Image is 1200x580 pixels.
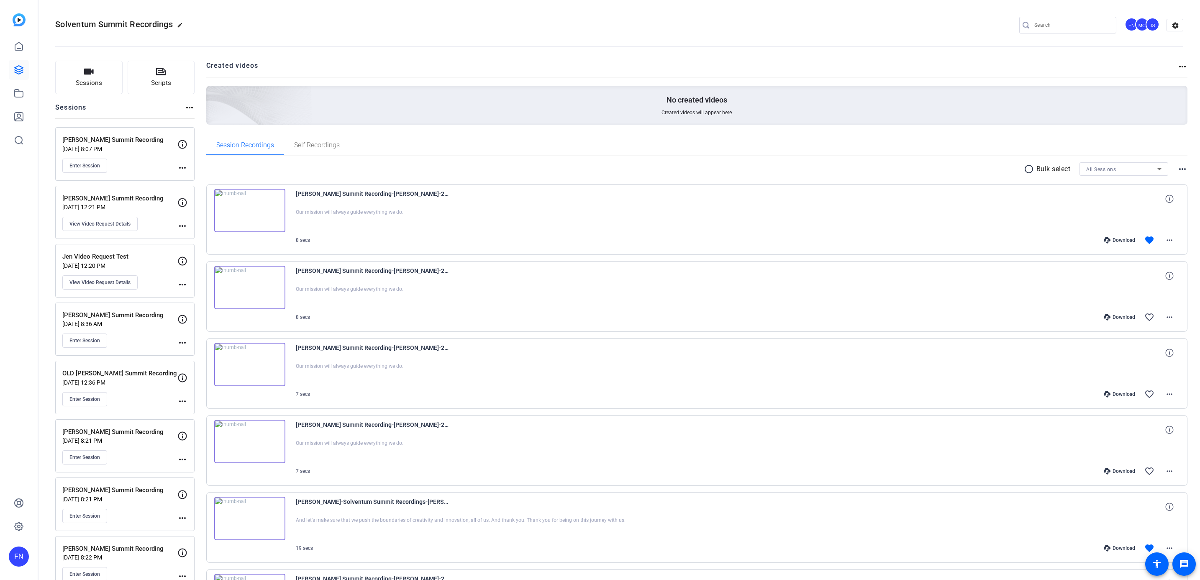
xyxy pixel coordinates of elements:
mat-icon: more_horiz [1164,389,1174,399]
span: Sessions [76,78,102,88]
mat-icon: settings [1167,19,1184,32]
button: Enter Session [62,334,107,348]
span: 7 secs [296,391,310,397]
p: [PERSON_NAME] Summit Recording [62,427,177,437]
p: Bulk select [1036,164,1071,174]
mat-icon: favorite [1144,235,1154,245]
p: Jen Video Request Test [62,252,177,262]
div: Download [1100,545,1139,552]
img: thumb-nail [214,343,285,386]
p: [DATE] 8:21 PM [62,437,177,444]
div: Download [1100,391,1139,398]
span: All Sessions [1086,167,1116,172]
button: Scripts [128,61,195,94]
mat-icon: more_horiz [177,221,187,231]
mat-icon: more_horiz [1164,466,1174,476]
span: 7 secs [296,468,310,474]
span: Self Recordings [294,142,340,149]
mat-icon: radio_button_unchecked [1024,164,1036,174]
ngx-avatar: Fiona Nath [1125,18,1139,32]
span: Enter Session [69,396,100,403]
button: View Video Request Details [62,217,138,231]
p: [PERSON_NAME] Summit Recording [62,194,177,203]
button: Enter Session [62,509,107,523]
p: [PERSON_NAME] Summit Recording [62,311,177,320]
mat-icon: favorite_border [1144,312,1154,322]
span: View Video Request Details [69,221,131,227]
span: Solventum Summit Recordings [55,19,173,29]
img: thumb-nail [214,189,285,232]
h2: Sessions [55,103,87,118]
mat-icon: accessibility [1152,559,1162,569]
img: thumb-nail [214,497,285,540]
div: FN [9,547,29,567]
span: Created videos will appear here [662,109,732,116]
img: Creted videos background [113,3,312,185]
mat-icon: more_horiz [1164,312,1174,322]
p: [DATE] 8:21 PM [62,496,177,503]
p: OLD [PERSON_NAME] Summit Recording [62,369,177,378]
p: [PERSON_NAME] Summit Recording [62,544,177,554]
mat-icon: message [1179,559,1189,569]
button: Sessions [55,61,123,94]
mat-icon: edit [177,22,187,32]
div: Download [1100,314,1139,321]
span: Enter Session [69,162,100,169]
span: Enter Session [69,571,100,577]
mat-icon: more_horiz [177,513,187,523]
mat-icon: more_horiz [1177,62,1187,72]
p: [DATE] 12:36 PM [62,379,177,386]
mat-icon: favorite [1144,543,1154,553]
span: [PERSON_NAME] Summit Recording-[PERSON_NAME]-2025-03-29-07-06-50-965-0 [296,420,451,440]
span: [PERSON_NAME] Summit Recording-[PERSON_NAME]-2025-03-29-07-07-50-055-0 [296,189,451,209]
div: JS [1146,18,1159,31]
div: MC [1135,18,1149,31]
p: [PERSON_NAME] Summit Recording [62,135,177,145]
span: 8 secs [296,237,310,243]
p: [DATE] 12:21 PM [62,204,177,210]
img: blue-gradient.svg [13,13,26,26]
input: Search [1034,20,1110,30]
p: No created videos [667,95,727,105]
p: [DATE] 8:07 PM [62,146,177,152]
button: Enter Session [62,450,107,465]
mat-icon: more_horiz [177,454,187,465]
span: Enter Session [69,454,100,461]
ngx-avatar: Mark Crowley [1135,18,1150,32]
mat-icon: more_horiz [1164,543,1174,553]
mat-icon: more_horiz [177,338,187,348]
mat-icon: more_horiz [1177,164,1187,174]
button: Enter Session [62,159,107,173]
button: View Video Request Details [62,275,138,290]
span: Scripts [151,78,171,88]
mat-icon: favorite_border [1144,466,1154,476]
mat-icon: more_horiz [177,163,187,173]
mat-icon: more_horiz [1164,235,1174,245]
div: Download [1100,237,1139,244]
h2: Created videos [206,61,1178,77]
span: Enter Session [69,337,100,344]
span: Session Recordings [216,142,274,149]
span: 19 secs [296,545,313,551]
div: Download [1100,468,1139,475]
mat-icon: more_horiz [177,280,187,290]
span: 8 secs [296,314,310,320]
img: thumb-nail [214,420,285,463]
span: [PERSON_NAME] Summit Recording-[PERSON_NAME]-2025-03-29-07-07-29-759-0 [296,266,451,286]
p: [DATE] 8:22 PM [62,554,177,561]
button: Enter Session [62,392,107,406]
p: [DATE] 12:20 PM [62,262,177,269]
ngx-avatar: Jen Stack [1146,18,1160,32]
img: thumb-nail [214,266,285,309]
mat-icon: favorite_border [1144,389,1154,399]
span: View Video Request Details [69,279,131,286]
mat-icon: more_horiz [185,103,195,113]
span: [PERSON_NAME]-Solventum Summit Recordings-[PERSON_NAME] Summit Recording-1743175904800-webcam [296,497,451,517]
p: [PERSON_NAME] Summit Recording [62,485,177,495]
span: Enter Session [69,513,100,519]
span: [PERSON_NAME] Summit Recording-[PERSON_NAME]-2025-03-29-07-07-10-666-0 [296,343,451,363]
p: [DATE] 8:36 AM [62,321,177,327]
div: FN [1125,18,1138,31]
mat-icon: more_horiz [177,396,187,406]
